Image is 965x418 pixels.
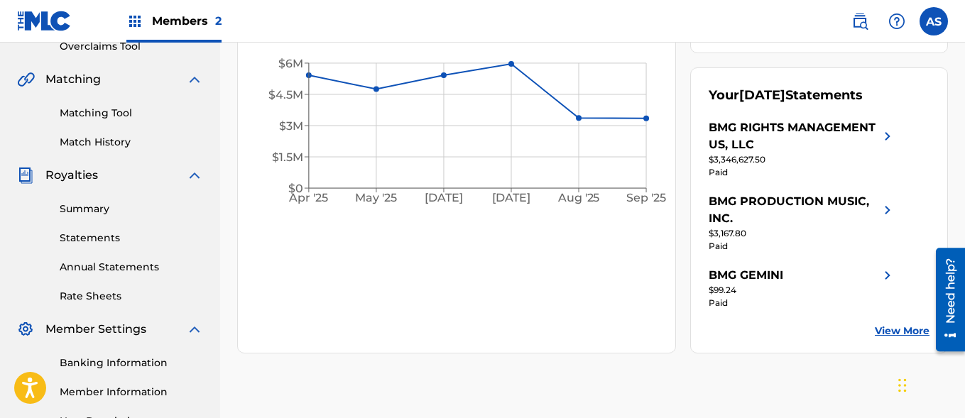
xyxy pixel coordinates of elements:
[709,193,896,253] a: BMG PRODUCTION MUSIC, INC.right chevron icon$3,167.80Paid
[60,106,203,121] a: Matching Tool
[709,297,896,309] div: Paid
[898,364,907,407] div: Drag
[709,284,896,297] div: $99.24
[45,321,146,338] span: Member Settings
[356,192,398,205] tspan: May '25
[60,231,203,246] a: Statements
[627,192,667,205] tspan: Sep '25
[60,202,203,216] a: Summary
[709,240,896,253] div: Paid
[60,356,203,370] a: Banking Information
[17,71,35,88] img: Matching
[557,192,600,205] tspan: Aug '25
[709,86,863,105] div: Your Statements
[425,192,463,205] tspan: [DATE]
[126,13,143,30] img: Top Rightsholders
[709,227,896,240] div: $3,167.80
[709,153,896,166] div: $3,346,627.50
[493,192,531,205] tspan: [DATE]
[883,7,911,35] div: Help
[875,324,929,339] a: View More
[709,267,896,309] a: BMG GEMINIright chevron icon$99.24Paid
[60,260,203,275] a: Annual Statements
[45,167,98,184] span: Royalties
[17,167,34,184] img: Royalties
[186,71,203,88] img: expand
[17,11,72,31] img: MLC Logo
[60,39,203,54] a: Overclaims Tool
[17,321,34,338] img: Member Settings
[851,13,868,30] img: search
[709,119,896,179] a: BMG RIGHTS MANAGEMENT US, LLCright chevron icon$3,346,627.50Paid
[709,166,896,179] div: Paid
[152,13,222,29] span: Members
[288,182,303,195] tspan: $0
[709,193,879,227] div: BMG PRODUCTION MUSIC, INC.
[920,7,948,35] div: User Menu
[60,385,203,400] a: Member Information
[215,14,222,28] span: 2
[45,71,101,88] span: Matching
[60,289,203,304] a: Rate Sheets
[888,13,905,30] img: help
[186,321,203,338] img: expand
[709,267,783,284] div: BMG GEMINI
[278,57,303,70] tspan: $6M
[272,150,303,164] tspan: $1.5M
[289,192,329,205] tspan: Apr '25
[894,350,965,418] iframe: Chat Widget
[739,87,785,103] span: [DATE]
[186,167,203,184] img: expand
[60,135,203,150] a: Match History
[925,243,965,357] iframe: Resource Center
[279,119,303,133] tspan: $3M
[846,7,874,35] a: Public Search
[879,267,896,284] img: right chevron icon
[879,119,896,153] img: right chevron icon
[879,193,896,227] img: right chevron icon
[709,119,879,153] div: BMG RIGHTS MANAGEMENT US, LLC
[268,88,303,101] tspan: $4.5M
